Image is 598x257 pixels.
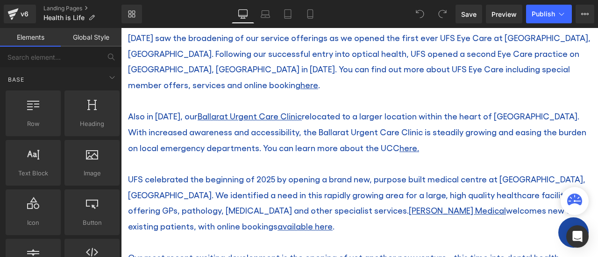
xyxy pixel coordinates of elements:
[7,143,470,206] div: UFS celebrated the beginning of 2025 by opening a brand new, purpose built medical centre at [GEO...
[278,115,298,125] a: here.
[67,168,117,178] span: Image
[277,5,299,23] a: Tablet
[299,5,321,23] a: Mobile
[232,5,254,23] a: Desktop
[4,5,36,23] a: v6
[411,5,429,23] button: Undo
[7,2,470,65] div: [DATE] saw the broadening of our service offerings as we opened the first ever UFS Eye Care at [G...
[43,5,121,12] a: Landing Pages
[77,83,181,93] a: Ballarat Urgent Care Clinic
[8,119,58,129] span: Row
[433,5,452,23] button: Redo
[61,28,121,47] a: Global Style
[8,218,58,228] span: Icon
[526,5,572,23] button: Publish
[19,8,30,20] div: v6
[157,193,212,203] a: available here
[121,5,142,23] a: New Library
[67,119,117,129] span: Heading
[179,52,197,62] a: here
[532,10,555,18] span: Publish
[67,218,117,228] span: Button
[576,5,594,23] button: More
[486,5,522,23] a: Preview
[461,9,477,19] span: Save
[491,9,517,19] span: Preview
[43,14,85,21] span: Health is Life
[288,177,385,187] a: [PERSON_NAME] Medical
[7,75,25,84] span: Base
[7,80,470,127] div: Also in [DATE], our relocated to a larger location within the heart of [GEOGRAPHIC_DATA]. With in...
[8,168,58,178] span: Text Block
[254,5,277,23] a: Laptop
[566,225,589,248] div: Open Intercom Messenger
